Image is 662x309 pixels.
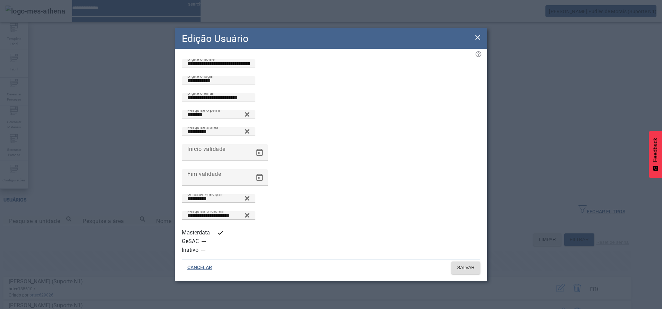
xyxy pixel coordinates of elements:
button: CANCELAR [182,261,218,274]
input: Number [187,128,250,136]
h2: Edição Usuário [182,31,248,46]
span: CANCELAR [187,264,212,271]
span: Feedback [652,138,659,162]
mat-label: Pesquise o perfil [187,108,220,113]
mat-label: Digite o email [187,91,214,96]
button: Feedback - Mostrar pesquisa [649,131,662,178]
label: GeSAC [182,237,200,246]
mat-label: Digite o login [187,74,213,79]
span: SALVAR [457,264,475,271]
button: Open calendar [251,144,268,161]
mat-label: Unidade Principal [187,192,222,197]
input: Number [187,195,250,203]
input: Number [187,111,250,119]
label: Masterdata [182,229,211,237]
mat-label: Início validade [187,145,226,152]
button: Open calendar [251,169,268,186]
input: Number [187,212,250,220]
mat-label: Digite o nome [187,57,214,62]
mat-label: Pesquise a área [187,125,219,130]
mat-label: Pesquisa o idioma [187,209,224,214]
label: Inativo [182,246,200,254]
mat-label: Fim validade [187,170,221,177]
button: SALVAR [451,261,480,274]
